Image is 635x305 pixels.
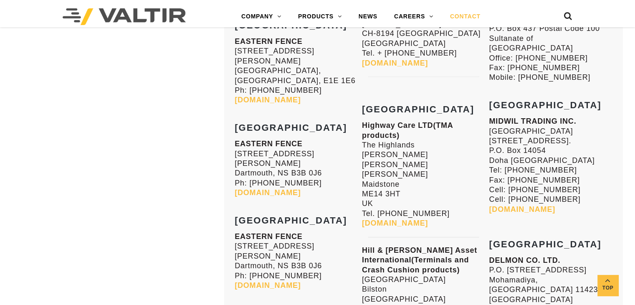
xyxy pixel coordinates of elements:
[489,117,612,214] p: [GEOGRAPHIC_DATA] [STREET_ADDRESS]. P.O. Box 14054 Doha [GEOGRAPHIC_DATA] Tel: [PHONE_NUMBER] Fax...
[235,232,358,290] p: [STREET_ADDRESS][PERSON_NAME] Dartmouth, NS B3B 0J6 Ph: [PHONE_NUMBER]
[235,188,301,197] a: [DOMAIN_NAME]
[235,96,301,104] a: [DOMAIN_NAME]
[386,8,442,25] a: CAREERS
[235,37,302,46] b: EASTERN FENCE
[489,14,612,83] p: P.O. Box 437 Postal Code 100 Sultanate of [GEOGRAPHIC_DATA] Office: [PHONE_NUMBER] Fax: [PHONE_NU...
[489,205,555,213] a: [DOMAIN_NAME]
[362,59,428,67] a: [DOMAIN_NAME]
[63,8,186,25] img: Valtir
[235,215,347,226] strong: [GEOGRAPHIC_DATA]
[362,10,485,68] p: [STREET_ADDRESS] CH-8194 [GEOGRAPHIC_DATA] [GEOGRAPHIC_DATA] Tel. + [PHONE_NUMBER]
[235,140,302,148] b: EASTERN FENCE
[489,239,601,249] strong: [GEOGRAPHIC_DATA]
[597,283,618,293] span: Top
[362,104,474,114] strong: [GEOGRAPHIC_DATA]
[362,121,433,130] strong: Highway Care LTD
[362,219,428,227] a: [DOMAIN_NAME]
[597,275,618,296] a: Top
[235,20,347,30] strong: [GEOGRAPHIC_DATA]
[235,37,358,105] p: [STREET_ADDRESS][PERSON_NAME] [GEOGRAPHIC_DATA], [GEOGRAPHIC_DATA], E1E 1E6 Ph: [PHONE_NUMBER]
[235,281,301,290] a: [DOMAIN_NAME]
[362,246,477,264] strong: Hill & [PERSON_NAME] Asset International
[489,256,560,264] strong: DELMON CO. LTD.
[233,8,290,25] a: COMPANY
[235,122,347,133] strong: [GEOGRAPHIC_DATA]
[235,232,302,241] b: EASTERN FENCE
[235,139,358,198] p: [STREET_ADDRESS][PERSON_NAME] Dartmouth, NS B3B 0J6 Ph: [PHONE_NUMBER]
[290,8,350,25] a: PRODUCTS
[489,117,576,125] strong: MIDWIL TRADING INC.
[442,8,489,25] a: CONTACT
[362,121,485,228] p: The Highlands [PERSON_NAME] [PERSON_NAME] [PERSON_NAME] Maidstone ME14 3HT UK Tel. [PHONE_NUMBER]
[362,121,453,139] strong: (TMA products)
[350,8,386,25] a: NEWS
[489,100,601,110] strong: [GEOGRAPHIC_DATA]
[362,256,469,274] strong: (Terminals and Crash Cushion products)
